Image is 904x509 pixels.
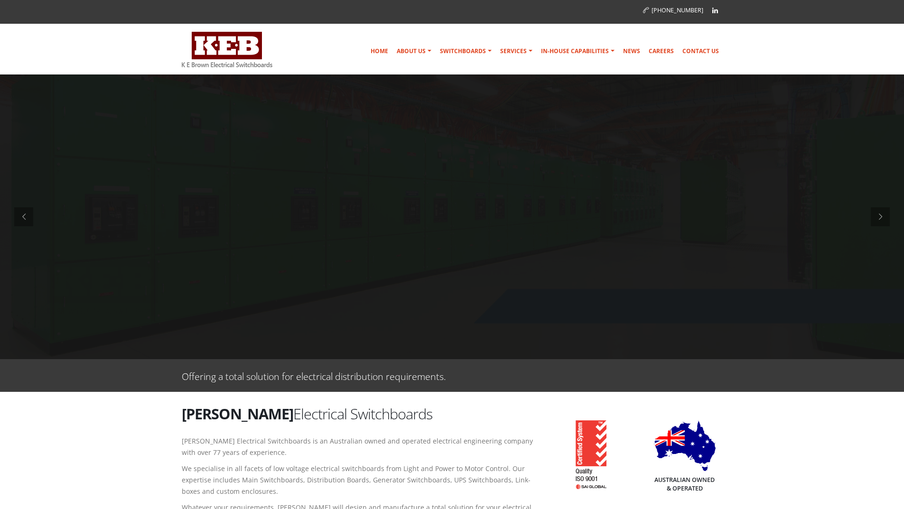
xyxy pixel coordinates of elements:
a: Careers [645,42,678,61]
a: [PHONE_NUMBER] [643,6,703,14]
h2: Electrical Switchboards [182,404,538,424]
a: Linkedin [708,3,722,18]
img: K E Brown ISO 9001 Accreditation [564,416,607,489]
img: K E Brown Electrical Switchboards [182,32,272,67]
a: Switchboards [436,42,495,61]
a: In-house Capabilities [537,42,618,61]
p: [PERSON_NAME] Electrical Switchboards is an Australian owned and operated electrical engineering ... [182,435,538,458]
p: We specialise in all facets of low voltage electrical switchboards from Light and Power to Motor ... [182,463,538,497]
a: About Us [393,42,435,61]
a: Home [367,42,392,61]
p: Offering a total solution for electrical distribution requirements. [182,369,446,382]
strong: [PERSON_NAME] [182,404,293,424]
a: Services [496,42,536,61]
a: Contact Us [679,42,723,61]
a: News [619,42,644,61]
h5: Australian Owned & Operated [654,476,716,493]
